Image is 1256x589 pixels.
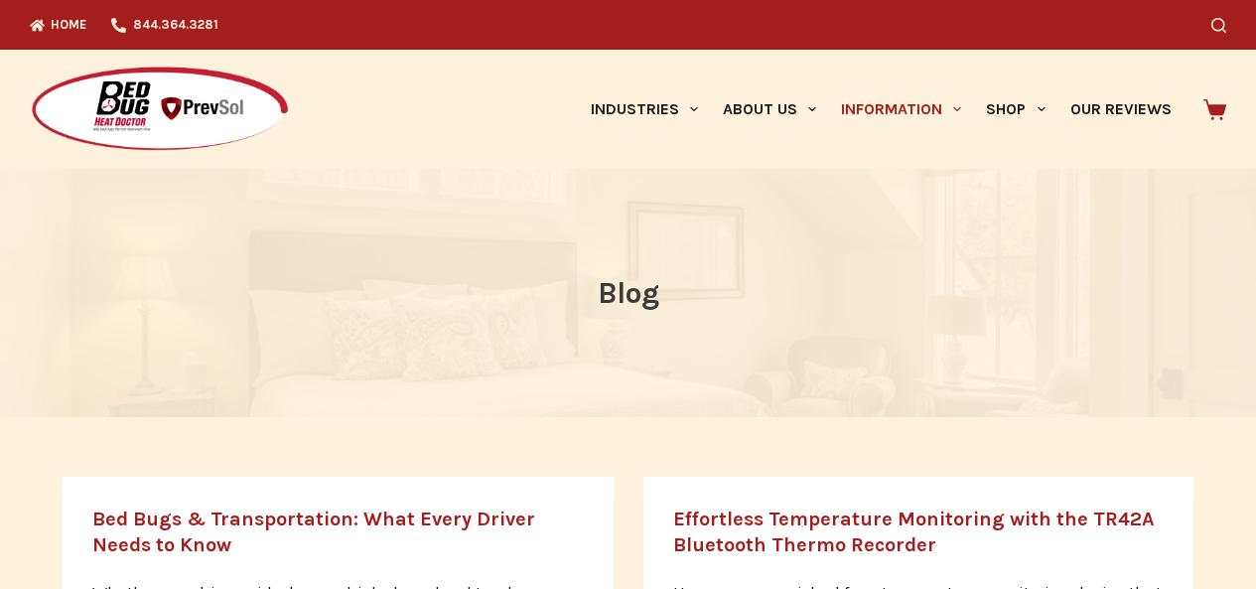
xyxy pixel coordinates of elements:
a: Our Reviews [1057,50,1184,169]
h1: Blog [256,271,1001,316]
a: Effortless Temperature Monitoring with the TR42A Bluetooth Thermo Recorder [673,508,1155,556]
button: Search [1211,18,1226,33]
a: About Us [710,50,828,169]
a: Shop [974,50,1057,169]
a: Industries [578,50,710,169]
nav: Primary [578,50,1184,169]
a: Bed Bugs & Transportation: What Every Driver Needs to Know [92,508,535,556]
a: Information [829,50,974,169]
img: Prevsol/Bed Bug Heat Doctor [30,66,290,154]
